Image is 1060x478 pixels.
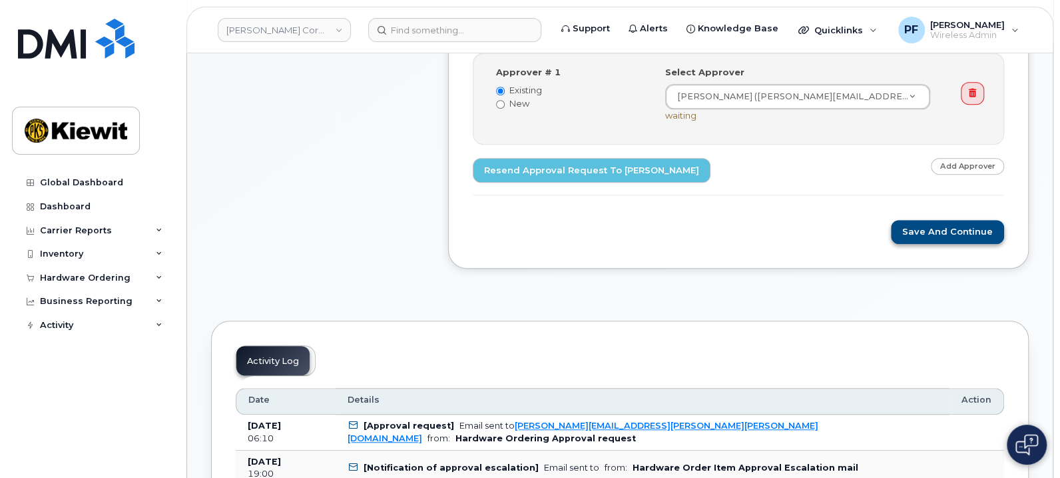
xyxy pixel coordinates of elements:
[427,433,450,443] span: from:
[931,158,1004,175] a: Add Approver
[665,110,696,121] span: waiting
[698,22,778,35] span: Knowledge Base
[573,22,610,35] span: Support
[633,463,858,473] b: Hardware Order Item Approval Escalation mail
[889,17,1028,43] div: Paula Folkers
[496,84,645,97] label: Existing
[496,66,561,79] label: Approver # 1
[455,433,636,443] b: Hardware Ordering Approval request
[364,421,454,431] b: [Approval request]
[248,421,281,431] b: [DATE]
[605,463,627,473] span: from:
[473,158,710,183] a: Resend Approval Request to [PERSON_NAME]
[619,15,677,42] a: Alerts
[665,66,744,79] label: Select Approver
[248,457,281,467] b: [DATE]
[364,463,539,473] b: [Notification of approval escalation]
[789,17,886,43] div: Quicklinks
[218,18,351,42] a: Kiewit Corporation
[496,100,505,109] input: New
[496,97,645,110] label: New
[348,394,380,406] span: Details
[248,433,324,445] div: 06:10
[930,19,1005,30] span: [PERSON_NAME]
[930,30,1005,41] span: Wireless Admin
[348,421,818,443] div: Email sent to
[814,25,863,35] span: Quicklinks
[496,87,505,95] input: Existing
[904,22,918,38] span: PF
[669,91,909,103] span: [PERSON_NAME] ([PERSON_NAME][EMAIL_ADDRESS][PERSON_NAME][DOMAIN_NAME])
[368,18,541,42] input: Find something...
[677,15,788,42] a: Knowledge Base
[891,220,1004,245] button: Save and Continue
[640,22,668,35] span: Alerts
[949,388,1004,415] th: Action
[544,463,599,473] div: Email sent to
[552,15,619,42] a: Support
[1015,434,1038,455] img: Open chat
[248,394,270,406] span: Date
[348,421,818,443] a: [PERSON_NAME][EMAIL_ADDRESS][PERSON_NAME][PERSON_NAME][DOMAIN_NAME]
[666,85,929,109] a: [PERSON_NAME] ([PERSON_NAME][EMAIL_ADDRESS][PERSON_NAME][DOMAIN_NAME])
